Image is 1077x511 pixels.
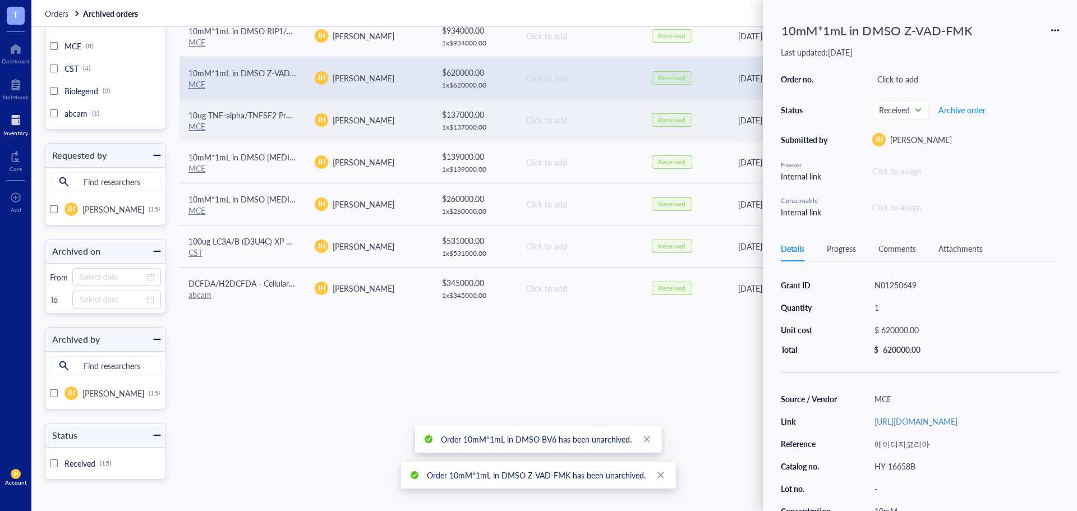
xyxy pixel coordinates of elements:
span: MCE [65,40,81,52]
span: JH [317,241,325,251]
a: Inventory [3,112,28,136]
div: [DATE] [738,114,886,126]
span: close [643,435,651,443]
span: JH [317,157,325,167]
span: 10mM*1mL in DMSO Z-VAD-FMK [188,67,310,79]
div: Dashboard [2,58,30,65]
span: [PERSON_NAME] [333,156,394,168]
div: Click to add [526,114,633,126]
div: 1 x $ 139000.00 [442,165,507,174]
div: Details [781,242,804,255]
div: Order no. [781,74,831,84]
span: JH [317,199,325,209]
span: [PERSON_NAME] [890,134,952,145]
div: To [50,294,68,305]
div: Click to add [872,71,1059,87]
a: Core [10,148,22,172]
span: JH [317,283,325,293]
div: Requested by [45,148,107,163]
div: Order 10mM*1mL in DMSO BV6 has been unarchived. [441,433,632,445]
div: Click to add [526,282,633,294]
div: (15) [149,389,160,398]
td: Click to add [516,99,642,141]
div: 1 x $ 137000.00 [442,123,507,132]
div: From [50,272,68,282]
div: Attachments [938,242,983,255]
div: Click to add [526,198,633,210]
div: Click to add [526,72,633,84]
td: Click to add [516,183,642,225]
div: $ 260000.00 [442,192,507,205]
td: Click to add [516,141,642,183]
div: Last updated: [DATE] [781,47,1059,57]
div: Account [5,479,27,486]
div: (8) [86,42,93,50]
div: Archived by [45,332,100,347]
span: CST [65,63,79,74]
span: JH [67,388,75,398]
div: (4) [83,64,90,73]
span: 10mM*1mL in DMSO [MEDICAL_DATA] [188,194,329,205]
div: (1) [92,109,99,118]
div: Inventory [3,130,28,136]
span: close [657,471,665,479]
td: Click to add [516,57,642,99]
div: (15) [100,459,111,468]
div: Internal link [781,170,831,182]
div: $ 620000.00 [869,322,1055,338]
div: [DATE] [738,72,886,84]
a: Orders [45,8,81,19]
div: $ 531000.00 [442,234,507,247]
span: [PERSON_NAME] [333,114,394,126]
div: HY-16658B [869,458,1059,474]
a: MCE [188,121,205,132]
div: [DATE] [738,282,886,294]
div: Freezer [781,160,831,170]
div: Received [658,73,685,82]
div: Progress [827,242,856,255]
span: Received [65,458,95,469]
div: Click to add [526,30,633,42]
div: Click to add [526,240,633,252]
div: 10mM*1mL in DMSO Z-VAD-FMK [776,18,978,43]
div: 1 x $ 531000.00 [442,249,507,258]
div: Archived on [45,243,100,259]
span: [PERSON_NAME] [82,388,144,399]
div: Click to add [526,156,633,168]
td: Click to add [516,267,642,309]
div: Click to assign [872,165,1059,177]
div: 1 x $ 260000.00 [442,207,507,216]
span: JH [13,471,19,477]
span: DCFDA/H2DCFDA - Cellular ROS Assay Kit [188,278,340,289]
div: $ 345000.00 [442,277,507,289]
div: 1 x $ 345000.00 [442,291,507,300]
div: [DATE] [738,198,886,210]
span: T [13,7,19,21]
div: Received [658,116,685,125]
div: Source / Vendor [781,394,838,404]
div: Link [781,416,838,426]
button: Archive order [938,101,986,119]
span: Biolegend [65,85,98,96]
span: 10ug TNF-alpha/TNFSF2 Protein, Human [188,109,333,121]
div: $ 934000.00 [442,24,507,36]
a: Close [641,433,653,445]
div: Status [45,427,77,443]
a: MCE [188,163,205,174]
div: Comments [878,242,916,255]
div: $ 139000.00 [442,150,507,163]
div: Received [658,200,685,209]
div: Click to assign [872,201,1059,213]
div: N01250649 [869,277,1059,293]
div: 1 x $ 620000.00 [442,81,507,90]
span: 100ug LC3A/B (D3U4C) XP Rabbit mAb (PE Conjugate) [188,236,380,247]
input: Select date [79,293,144,306]
span: Archive order [938,105,986,114]
a: Dashboard [2,40,30,65]
td: Click to add [516,15,642,57]
span: JH [875,135,883,145]
div: Received [658,158,685,167]
span: abcam [65,108,88,119]
div: Received [658,242,685,251]
a: [URL][DOMAIN_NAME] [875,416,958,427]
